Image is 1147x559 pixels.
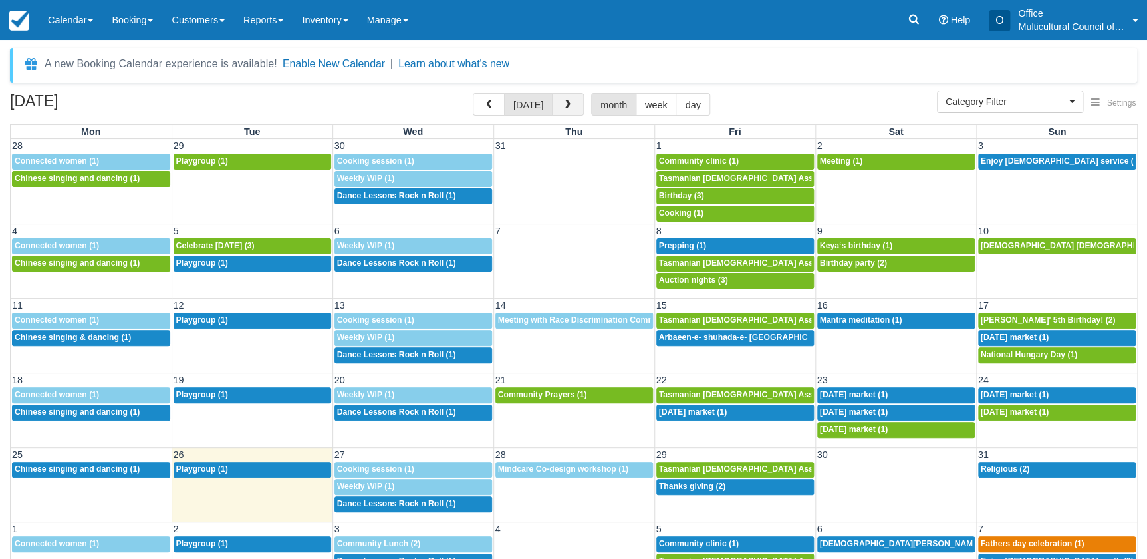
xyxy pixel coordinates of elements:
[174,154,331,170] a: Playgroup (1)
[816,300,829,311] span: 16
[283,57,385,71] button: Enable New Calendar
[12,462,170,478] a: Chinese singing and dancing (1)
[977,375,990,385] span: 24
[11,300,24,311] span: 11
[494,449,507,460] span: 28
[15,315,99,325] span: Connected women (1)
[565,126,582,137] span: Thu
[15,258,140,268] span: Chinese singing and dancing (1)
[817,422,975,438] a: [DATE] market (1)
[334,154,492,170] a: Cooking session (1)
[176,258,228,268] span: Playgroup (1)
[334,462,492,478] a: Cooking session (1)
[494,140,507,151] span: 31
[820,425,888,434] span: [DATE] market (1)
[981,539,1084,548] span: Fathers day celebration (1)
[403,126,423,137] span: Wed
[334,313,492,329] a: Cooking session (1)
[81,126,101,137] span: Mon
[937,91,1083,113] button: Category Filter
[978,238,1136,254] a: [DEMOGRAPHIC_DATA] [DEMOGRAPHIC_DATA] [GEOGRAPHIC_DATA] (1)
[820,315,902,325] span: Mantra meditation (1)
[816,140,824,151] span: 2
[655,226,663,236] span: 8
[656,206,814,222] a: Cooking (1)
[334,387,492,403] a: Weekly WIP (1)
[495,313,653,329] a: Meeting with Race Discrimination Commissioner (1)
[659,174,922,183] span: Tasmanian [DEMOGRAPHIC_DATA] Association -Weekly Praying (1)
[978,330,1136,346] a: [DATE] market (1)
[15,241,99,250] span: Connected women (1)
[498,315,699,325] span: Meeting with Race Discrimination Commissioner (1)
[176,465,228,474] span: Playgroup (1)
[334,405,492,421] a: Dance Lessons Rock n Roll (1)
[656,387,814,403] a: Tasmanian [DEMOGRAPHIC_DATA] Association -Weekly Praying (1)
[1107,98,1136,108] span: Settings
[333,300,346,311] span: 13
[337,315,414,325] span: Cooking session (1)
[172,449,186,460] span: 26
[656,330,814,346] a: Arbaeen-e- shuhada-e- [GEOGRAPHIC_DATA] (1)
[656,462,814,478] a: Tasmanian [DEMOGRAPHIC_DATA] Association -Weekly Praying (1)
[15,174,140,183] span: Chinese singing and dancing (1)
[817,387,975,403] a: [DATE] market (1)
[174,256,331,272] a: Playgroup (1)
[656,313,814,329] a: Tasmanian [DEMOGRAPHIC_DATA] Association -Weekly Praying (1)
[655,449,668,460] span: 29
[1083,94,1144,113] button: Settings
[820,241,892,250] span: Keya‘s birthday (1)
[591,93,636,116] button: month
[337,350,456,359] span: Dance Lessons Rock n Roll (1)
[11,449,24,460] span: 25
[977,140,985,151] span: 3
[334,171,492,187] a: Weekly WIP (1)
[337,156,414,166] span: Cooking session (1)
[172,226,180,236] span: 5
[659,407,727,417] span: [DATE] market (1)
[817,405,975,421] a: [DATE] market (1)
[656,479,814,495] a: Thanks giving (2)
[333,226,341,236] span: 6
[15,539,99,548] span: Connected women (1)
[656,405,814,421] a: [DATE] market (1)
[337,333,395,342] span: Weekly WIP (1)
[655,140,663,151] span: 1
[337,258,456,268] span: Dance Lessons Rock n Roll (1)
[15,156,99,166] span: Connected women (1)
[977,226,990,236] span: 10
[981,333,1049,342] span: [DATE] market (1)
[15,465,140,474] span: Chinese singing and dancing (1)
[656,256,814,272] a: Tasmanian [DEMOGRAPHIC_DATA] Association -Weekly Praying (1)
[172,524,180,534] span: 2
[12,154,170,170] a: Connected women (1)
[656,273,814,289] a: Auction nights (3)
[1018,7,1124,20] p: Office
[498,465,628,474] span: Mindcare Co-design workshop (1)
[176,241,255,250] span: Celebrate [DATE] (3)
[659,465,922,474] span: Tasmanian [DEMOGRAPHIC_DATA] Association -Weekly Praying (1)
[172,140,186,151] span: 29
[15,333,131,342] span: Chinese singing & dancing (1)
[337,499,456,508] span: Dance Lessons Rock n Roll (1)
[334,238,492,254] a: Weekly WIP (1)
[820,156,863,166] span: Meeting (1)
[45,56,277,72] div: A new Booking Calendar experience is available!
[337,174,395,183] span: Weekly WIP (1)
[494,375,507,385] span: 21
[659,539,739,548] span: Community clinic (1)
[656,171,814,187] a: Tasmanian [DEMOGRAPHIC_DATA] Association -Weekly Praying (1)
[9,11,29,31] img: checkfront-main-nav-mini-logo.png
[977,524,985,534] span: 7
[655,300,668,311] span: 15
[12,238,170,254] a: Connected women (1)
[817,313,975,329] a: Mantra meditation (1)
[11,226,19,236] span: 4
[981,350,1077,359] span: National Hungary Day (1)
[334,330,492,346] a: Weekly WIP (1)
[817,238,975,254] a: Keya‘s birthday (1)
[656,238,814,254] a: Prepping (1)
[494,300,507,311] span: 14
[655,375,668,385] span: 22
[981,465,1029,474] span: Religious (2)
[816,449,829,460] span: 30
